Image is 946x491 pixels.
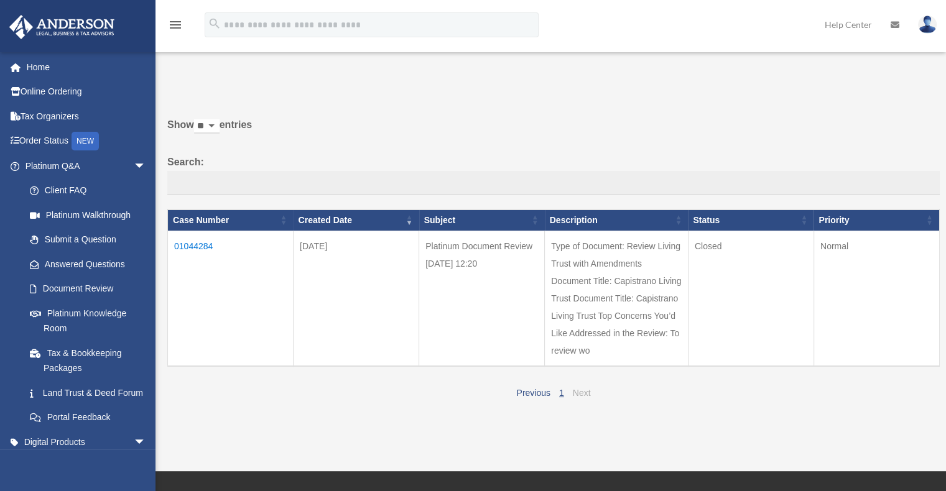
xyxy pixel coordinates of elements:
[208,17,221,30] i: search
[545,231,689,366] td: Type of Document: Review Living Trust with Amendments Document Title: Capistrano Living Trust Doc...
[9,55,165,80] a: Home
[72,132,99,150] div: NEW
[17,203,159,227] a: Platinum Walkthrough
[294,231,419,366] td: [DATE]
[168,209,294,231] th: Case Number: activate to sort column ascending
[168,17,183,32] i: menu
[17,405,159,430] a: Portal Feedback
[167,154,940,195] label: Search:
[167,116,940,146] label: Show entries
[17,380,159,405] a: Land Trust & Deed Forum
[17,227,159,252] a: Submit a Question
[918,16,937,34] img: User Pic
[9,80,165,104] a: Online Ordering
[559,388,564,398] a: 1
[17,301,159,341] a: Platinum Knowledge Room
[814,209,939,231] th: Priority: activate to sort column ascending
[6,15,118,39] img: Anderson Advisors Platinum Portal
[9,129,165,154] a: Order StatusNEW
[167,171,940,195] input: Search:
[294,209,419,231] th: Created Date: activate to sort column ascending
[573,388,591,398] a: Next
[545,209,689,231] th: Description: activate to sort column ascending
[168,22,183,32] a: menu
[168,231,294,366] td: 01044284
[688,231,814,366] td: Closed
[17,178,159,203] a: Client FAQ
[419,209,545,231] th: Subject: activate to sort column ascending
[17,252,152,277] a: Answered Questions
[17,341,159,380] a: Tax & Bookkeeping Packages
[134,154,159,179] span: arrow_drop_down
[134,429,159,455] span: arrow_drop_down
[814,231,939,366] td: Normal
[9,154,159,178] a: Platinum Q&Aarrow_drop_down
[9,104,165,129] a: Tax Organizers
[9,429,165,454] a: Digital Productsarrow_drop_down
[688,209,814,231] th: Status: activate to sort column ascending
[17,277,159,301] a: Document Review
[194,119,220,134] select: Showentries
[419,231,545,366] td: Platinum Document Review [DATE] 12:20
[516,388,550,398] a: Previous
